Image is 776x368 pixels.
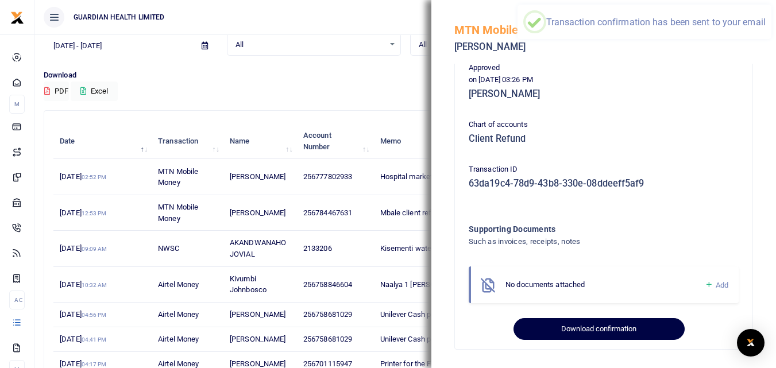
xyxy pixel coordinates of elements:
[10,13,24,21] a: logo-small logo-large logo-large
[60,244,107,253] span: [DATE]
[469,178,739,189] h5: 63da19c4-78d9-43b8-330e-08ddeeff5af9
[60,280,107,289] span: [DATE]
[546,17,766,28] div: Transaction confirmation has been sent to your email
[469,235,692,248] h4: Such as invoices, receipts, notes
[82,282,107,288] small: 10:32 AM
[303,244,332,253] span: 2133206
[469,62,739,74] p: Approved
[380,244,470,253] span: Kisementi water for August
[158,335,199,343] span: Airtel Money
[82,210,107,216] small: 12:53 PM
[60,359,106,368] span: [DATE]
[158,359,199,368] span: Airtel Money
[82,246,107,252] small: 09:09 AM
[69,12,169,22] span: GUARDIAN HEALTH LIMITED
[60,172,106,181] span: [DATE]
[53,123,152,159] th: Date: activate to sort column descending
[60,335,106,343] span: [DATE]
[158,167,198,187] span: MTN Mobile Money
[380,310,458,319] span: Unilever Cash purchase
[158,280,199,289] span: Airtel Money
[380,280,485,289] span: Naalya 1 [PERSON_NAME] cash
[9,95,25,114] li: M
[10,11,24,25] img: logo-small
[44,82,69,101] button: PDF
[303,280,352,289] span: 256758846604
[71,82,118,101] button: Excel
[82,361,107,367] small: 04:17 PM
[230,172,285,181] span: [PERSON_NAME]
[158,203,198,223] span: MTN Mobile Money
[303,335,352,343] span: 256758681029
[44,36,192,56] input: select period
[303,172,352,181] span: 256777802933
[514,318,684,340] button: Download confirmation
[9,290,25,309] li: Ac
[44,69,767,82] p: Download
[373,123,501,159] th: Memo: activate to sort column ascending
[223,123,297,159] th: Name: activate to sort column ascending
[705,278,728,292] a: Add
[82,312,107,318] small: 04:56 PM
[230,310,285,319] span: [PERSON_NAME]
[230,335,285,343] span: [PERSON_NAME]
[716,281,728,289] span: Add
[82,174,107,180] small: 02:52 PM
[469,133,739,145] h5: Client Refund
[505,280,585,289] span: No documents attached
[303,208,352,217] span: 256784467631
[469,88,739,100] h5: [PERSON_NAME]
[303,310,352,319] span: 256758681029
[469,164,739,176] p: Transaction ID
[230,274,267,295] span: Kivumbi Johnbosco
[454,41,702,53] h5: [PERSON_NAME]
[297,123,374,159] th: Account Number: activate to sort column ascending
[158,310,199,319] span: Airtel Money
[60,208,106,217] span: [DATE]
[230,359,285,368] span: [PERSON_NAME]
[469,119,739,131] p: Chart of accounts
[158,244,179,253] span: NWSC
[737,329,765,357] div: Open Intercom Messenger
[469,223,692,235] h4: Supporting Documents
[82,336,107,343] small: 04:41 PM
[230,238,286,258] span: AKANDWANAHO JOVIAL
[60,310,106,319] span: [DATE]
[469,74,739,86] p: on [DATE] 03:26 PM
[230,208,285,217] span: [PERSON_NAME]
[152,123,223,159] th: Transaction: activate to sort column ascending
[454,23,702,37] h5: MTN Mobile Money
[235,39,384,51] span: All
[380,208,444,217] span: Mbale client refund
[380,172,489,181] span: Hospital marketing for Mbarara 2
[380,335,486,343] span: Unilever Cash purchase balance
[419,39,567,51] span: All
